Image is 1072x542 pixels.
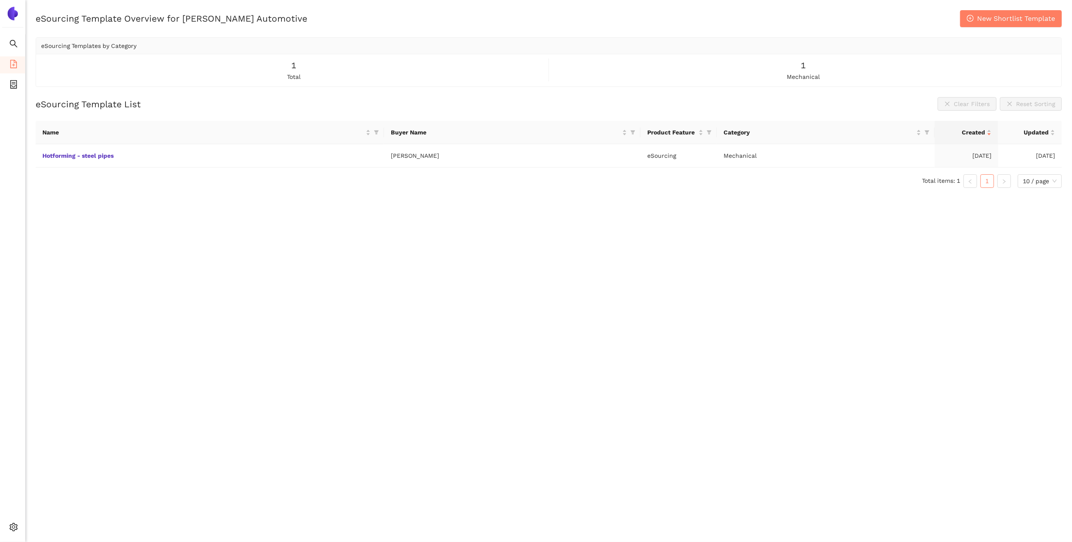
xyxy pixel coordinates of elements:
[998,144,1062,168] td: [DATE]
[36,12,307,25] h2: eSourcing Template Overview for [PERSON_NAME] Automotive
[1000,97,1062,111] button: closeReset Sorting
[9,520,18,537] span: setting
[997,174,1011,188] button: right
[1018,174,1062,188] div: Page Size
[998,121,1062,144] th: this column's title is Updated,this column is sortable
[9,57,18,74] span: file-add
[967,15,974,23] span: plus-circle
[647,128,697,137] span: Product Feature
[923,126,931,139] span: filter
[1005,128,1049,137] span: Updated
[9,77,18,94] span: container
[981,175,994,187] a: 1
[36,121,384,144] th: this column's title is Name,this column is sortable
[963,174,977,188] li: Previous Page
[963,174,977,188] button: left
[374,130,379,135] span: filter
[705,126,713,139] span: filter
[391,128,621,137] span: Buyer Name
[980,174,994,188] li: 1
[787,72,820,81] span: mechanical
[968,179,973,184] span: left
[292,59,297,72] span: 1
[372,126,381,139] span: filter
[640,121,717,144] th: this column's title is Product Feature,this column is sortable
[42,128,364,137] span: Name
[629,126,637,139] span: filter
[717,144,935,168] td: Mechanical
[997,174,1011,188] li: Next Page
[977,13,1055,24] span: New Shortlist Template
[1023,175,1057,187] span: 10 / page
[924,130,930,135] span: filter
[630,130,635,135] span: filter
[287,72,301,81] span: total
[36,98,141,110] h2: eSourcing Template List
[922,174,960,188] li: Total items: 1
[41,42,136,49] span: eSourcing Templates by Category
[960,10,1062,27] button: plus-circleNew Shortlist Template
[938,97,997,111] button: closeClear Filters
[707,130,712,135] span: filter
[6,7,19,20] img: Logo
[724,128,915,137] span: Category
[935,144,998,168] td: [DATE]
[801,59,806,72] span: 1
[384,121,640,144] th: this column's title is Buyer Name,this column is sortable
[717,121,935,144] th: this column's title is Category,this column is sortable
[941,128,985,137] span: Created
[640,144,717,168] td: eSourcing
[1002,179,1007,184] span: right
[384,144,640,168] td: [PERSON_NAME]
[9,36,18,53] span: search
